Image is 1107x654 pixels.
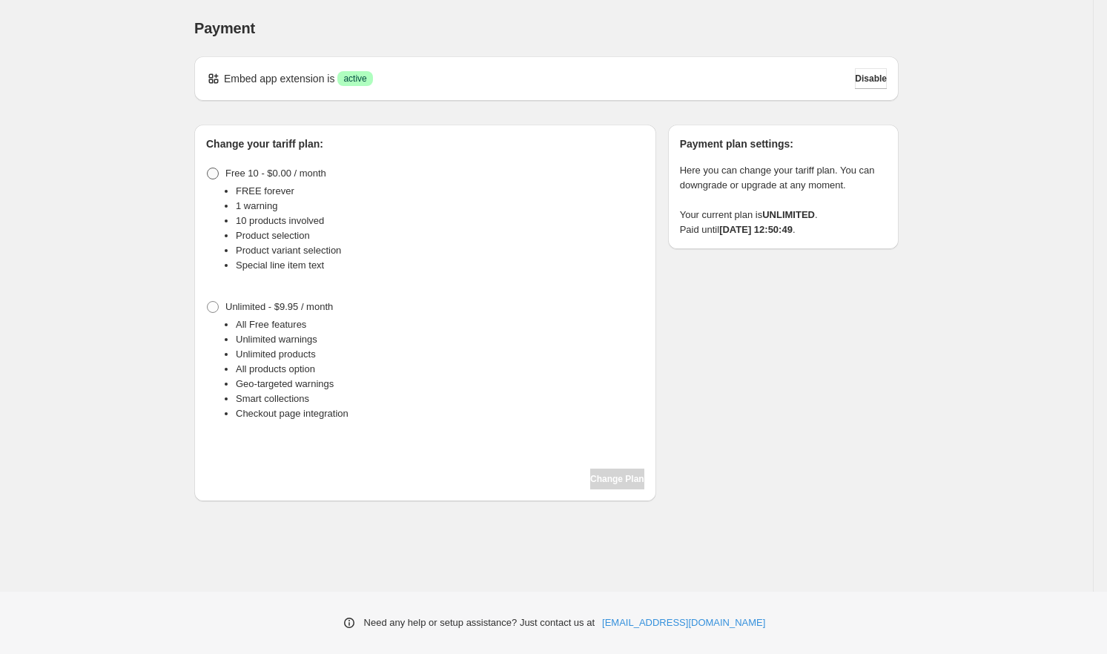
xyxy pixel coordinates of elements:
[236,199,644,214] li: 1 warning
[719,224,793,235] strong: [DATE] 12:50:49
[224,71,334,86] p: Embed app extension is
[236,392,644,406] li: Smart collections
[343,73,366,85] span: active
[680,222,887,237] p: Paid until .
[194,20,255,36] span: Payment
[762,209,815,220] strong: UNLIMITED
[602,615,765,630] a: [EMAIL_ADDRESS][DOMAIN_NAME]
[225,301,333,312] span: Unlimited - $9.95 / month
[236,347,644,362] li: Unlimited products
[680,163,887,193] p: Here you can change your tariff plan. You can downgrade or upgrade at any moment.
[680,208,887,222] p: Your current plan is .
[855,68,887,89] button: Disable
[225,168,326,179] span: Free 10 - $0.00 / month
[855,73,887,85] span: Disable
[680,136,887,151] h2: Payment plan settings:
[236,228,644,243] li: Product selection
[236,214,644,228] li: 10 products involved
[236,317,644,332] li: All Free features
[206,136,644,151] h2: Change your tariff plan:
[236,184,644,199] li: FREE forever
[236,332,644,347] li: Unlimited warnings
[236,362,644,377] li: All products option
[236,243,644,258] li: Product variant selection
[236,377,644,392] li: Geo-targeted warnings
[236,258,644,273] li: Special line item text
[236,406,644,421] li: Checkout page integration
